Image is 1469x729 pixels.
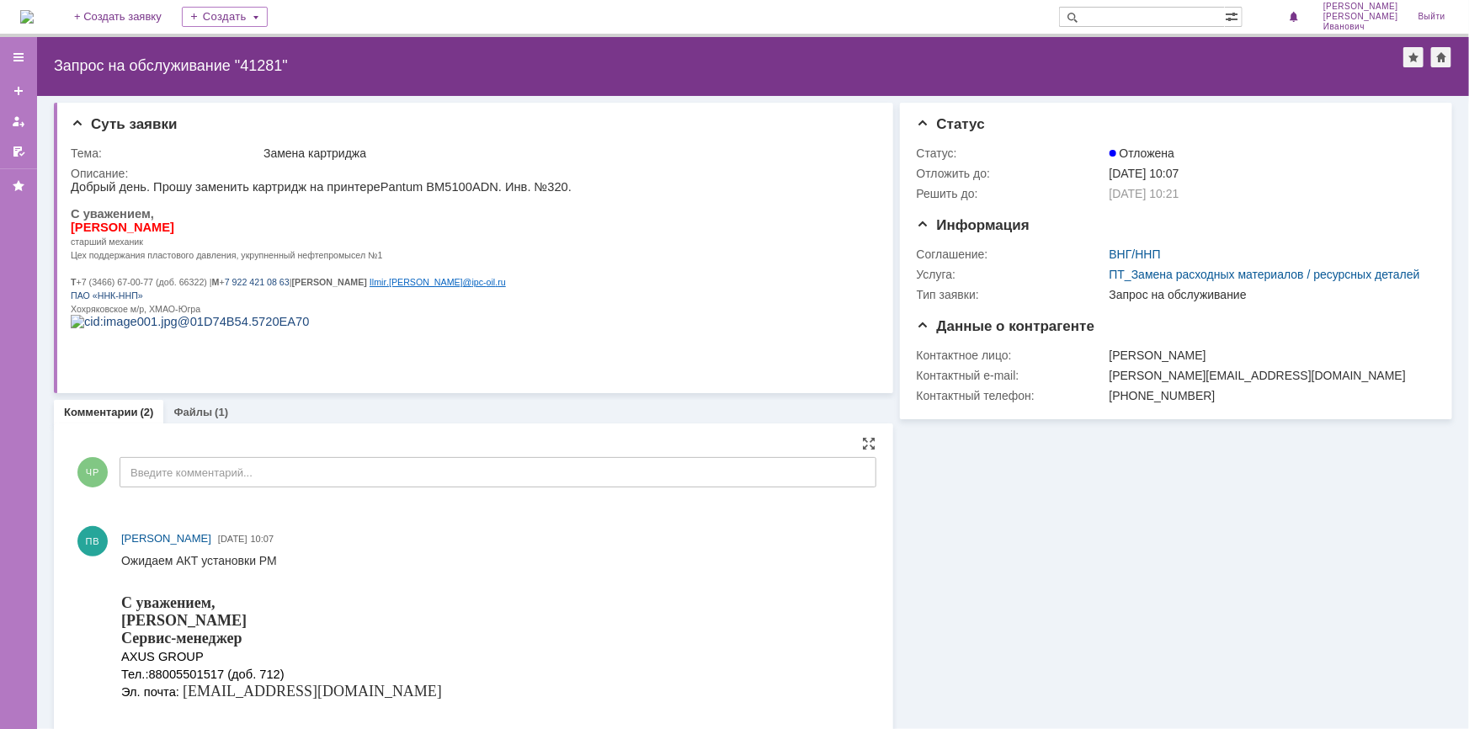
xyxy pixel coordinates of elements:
span: Информация [917,217,1030,233]
a: ВНГ/ННП [1110,247,1161,261]
div: [PERSON_NAME] [1110,349,1427,362]
a: Создать заявку [5,77,32,104]
span: oil [416,97,425,107]
span: +7 (3466) 67-00-77 (доб. 66322) | + [6,97,154,107]
div: Запрос на обслуживание [1110,288,1427,301]
span: @ [392,97,402,107]
div: Соглашение: [917,247,1106,261]
div: [DATE] 10:07 [1110,167,1427,180]
div: Контактное лицо: [917,349,1106,362]
span: [PERSON_NAME] [1323,2,1398,12]
span: Статус [917,116,985,132]
div: (2) [141,406,154,418]
span: [PERSON_NAME] [1323,12,1398,22]
span: - [412,97,416,107]
div: На всю страницу [863,437,876,450]
div: Запрос на обслуживание "41281" [54,57,1403,74]
div: Замена картриджа [263,146,868,160]
span: Расширенный поиск [1225,8,1242,24]
b: М [141,97,149,107]
span: [DATE] 10:21 [1110,187,1179,200]
div: Тип заявки: [917,288,1106,301]
a: Перейти на домашнюю страницу [20,10,34,24]
span: 10:07 [251,534,274,544]
span: ru [427,97,434,107]
span: ipc [402,97,413,107]
div: [PHONE_NUMBER] [1110,389,1427,402]
div: Контактный e-mail: [917,369,1106,382]
div: Тема: [71,146,260,160]
div: Отложить до: [917,167,1106,180]
div: Сделать домашней страницей [1431,47,1451,67]
div: Описание: [71,167,871,180]
span: Ilmir [299,97,316,107]
span: Данные о контрагенте [917,318,1095,334]
span: Отложена [1110,146,1175,160]
span: 88005501517 (доб. 712) [28,114,163,127]
img: download [4,81,18,94]
div: Услуга: [917,268,1106,281]
span: . [424,97,427,107]
div: Контактный телефон: [917,389,1106,402]
a: Файлы [173,406,212,418]
span: [DATE] [218,534,247,544]
a: Комментарии [64,406,138,418]
a: [PERSON_NAME] [121,530,211,547]
span: | [219,97,299,107]
div: Добавить в избранное [1403,47,1424,67]
div: Статус: [917,146,1106,160]
span: ЧР [77,457,108,487]
span: 88005501517 (доб. 712) [28,194,163,208]
a: Мои заявки [5,108,32,135]
span: Суть заявки [71,116,177,132]
span: [PERSON_NAME] [121,532,211,545]
a: Ilmir.[PERSON_NAME]@ipc-oil.ru [299,97,435,107]
img: logo [20,10,34,24]
a: Мои согласования [5,138,32,165]
div: Решить до: [917,187,1106,200]
span: Иванович [1323,22,1398,32]
a: ПТ_Замена расходных материалов / ресурсных деталей [1110,268,1420,281]
span: 7 922 421 08 63 [154,97,219,107]
div: Создать [182,7,268,27]
span: . [316,97,318,107]
span: [PERSON_NAME] [318,97,392,107]
b: [PERSON_NAME] [221,97,296,107]
div: (1) [215,406,228,418]
div: [PERSON_NAME][EMAIL_ADDRESS][DOMAIN_NAME] [1110,369,1427,382]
